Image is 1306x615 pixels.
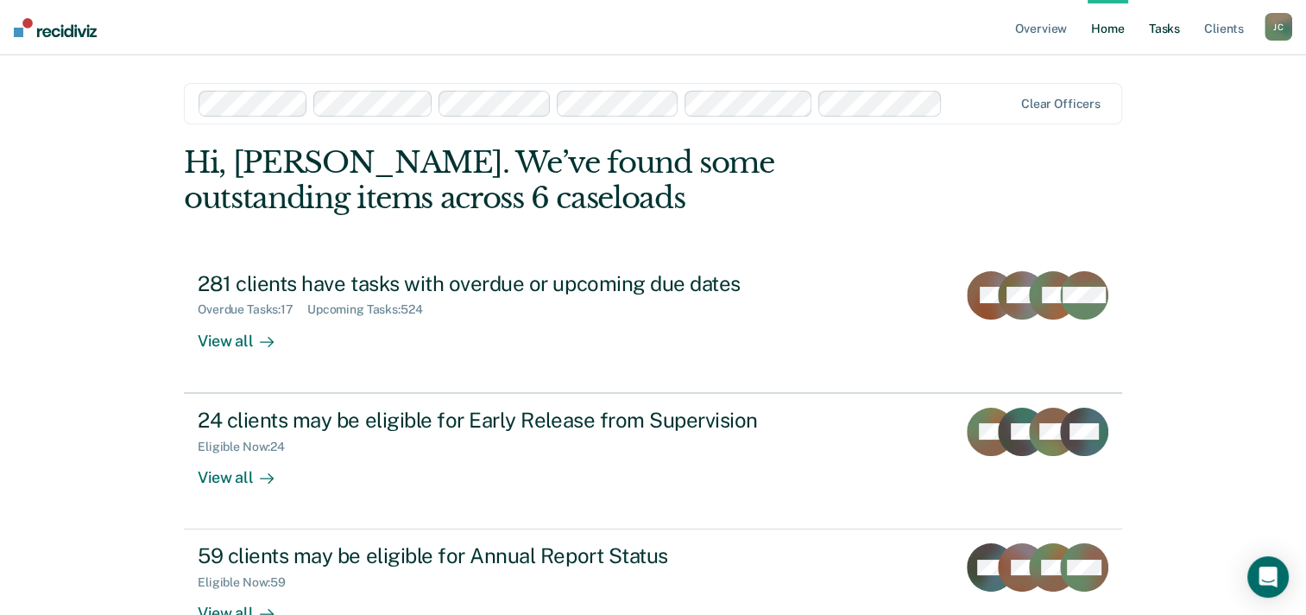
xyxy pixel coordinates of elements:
div: Upcoming Tasks : 524 [307,302,437,317]
div: Hi, [PERSON_NAME]. We’ve found some outstanding items across 6 caseloads [184,145,934,216]
div: Open Intercom Messenger [1247,556,1289,598]
div: View all [198,317,294,351]
div: View all [198,453,294,487]
img: Recidiviz [14,18,97,37]
div: Overdue Tasks : 17 [198,302,307,317]
a: 24 clients may be eligible for Early Release from SupervisionEligible Now:24View all [184,393,1122,529]
button: JC [1265,13,1292,41]
div: Eligible Now : 24 [198,440,299,454]
div: 281 clients have tasks with overdue or upcoming due dates [198,271,804,296]
div: Clear officers [1021,97,1101,111]
div: Eligible Now : 59 [198,575,300,590]
div: 24 clients may be eligible for Early Release from Supervision [198,408,804,433]
a: 281 clients have tasks with overdue or upcoming due datesOverdue Tasks:17Upcoming Tasks:524View all [184,257,1122,393]
div: 59 clients may be eligible for Annual Report Status [198,543,804,568]
div: J C [1265,13,1292,41]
